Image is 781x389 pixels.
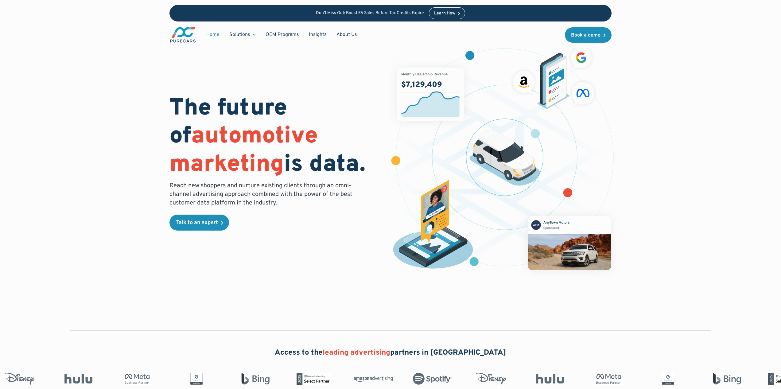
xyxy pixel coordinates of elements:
[571,33,600,38] div: Book a demo
[169,181,356,207] p: Reach new shoppers and nurture existing clients through an omni-channel advertising approach comb...
[442,373,482,385] img: Disney
[316,11,424,16] p: Don’t Miss Out: Boost EV Sales Before Tax Credits Expire
[397,68,464,121] img: chart showing monthly dealership revenue of $7m
[169,26,196,43] a: main
[148,373,187,385] img: Google Partner
[266,373,305,385] img: Microsoft Advertising Partner
[383,373,423,385] img: Spotify
[565,27,612,43] a: Book a demo
[332,29,362,41] a: About Us
[30,374,69,384] img: Hulu
[737,373,776,385] img: Microsoft Advertising Partner
[304,29,332,41] a: Insights
[560,373,600,385] img: Meta Business Partner
[429,7,465,19] a: Learn How
[678,373,717,385] img: Bing
[434,11,455,16] div: Learn How
[169,26,196,43] img: purecars logo
[207,373,246,385] img: Bing
[261,29,304,41] a: OEM Programs
[169,95,383,179] h1: The future of is data.
[176,220,218,226] div: Talk to an expert
[201,29,224,41] a: Home
[89,373,128,385] img: Meta Business Partner
[169,215,229,231] a: Talk to an expert
[516,204,622,281] img: mockup of facebook post
[501,374,541,384] img: Hulu
[323,348,390,357] span: leading advertising
[510,44,598,109] img: ads on social media and advertising partners
[387,180,479,271] img: persona of a buyer
[619,373,659,385] img: Google Partner
[469,130,540,186] img: illustration of a vehicle
[324,374,364,384] img: Amazon Advertising
[224,29,261,41] div: Solutions
[229,31,250,38] div: Solutions
[275,348,506,358] h2: Access to the partners in [GEOGRAPHIC_DATA]
[169,122,318,179] span: automotive marketing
